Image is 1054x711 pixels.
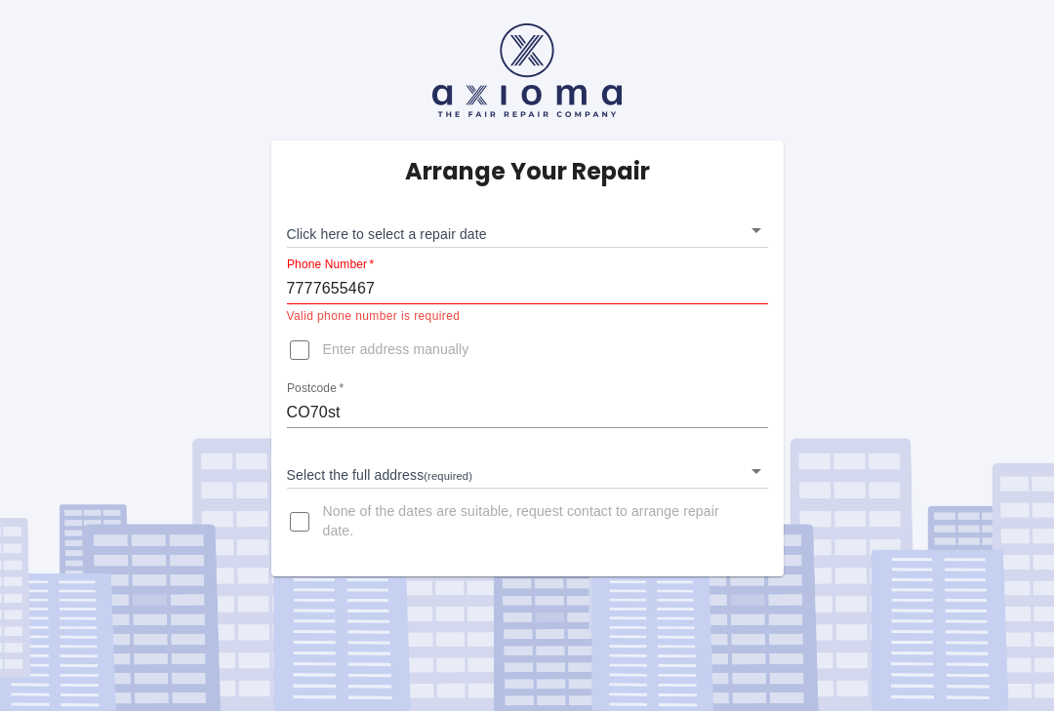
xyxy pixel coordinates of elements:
[323,502,752,541] span: None of the dates are suitable, request contact to arrange repair date.
[287,380,344,397] label: Postcode
[287,257,374,273] label: Phone Number
[287,307,768,327] p: Valid phone number is required
[405,156,650,187] h5: Arrange Your Repair
[432,23,622,117] img: axioma
[323,340,469,360] span: Enter address manually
